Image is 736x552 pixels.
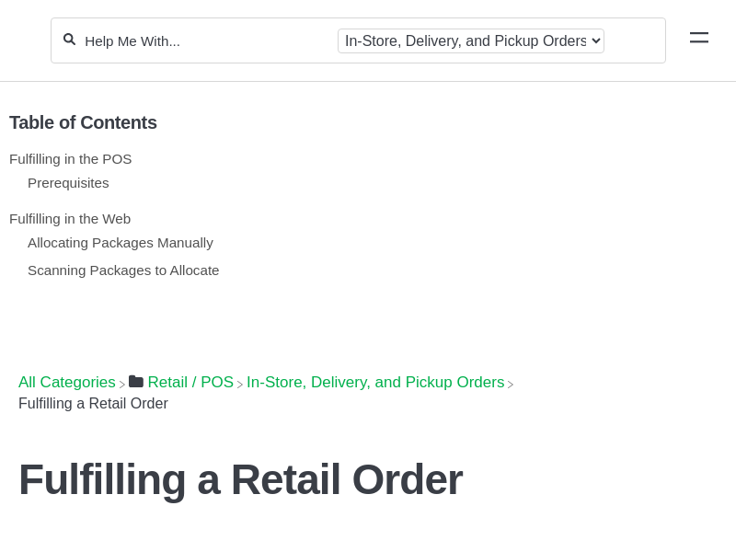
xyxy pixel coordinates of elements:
[28,235,213,250] a: Allocating Packages Manually
[18,374,116,392] span: All Categories
[690,31,708,50] a: Mobile navigation
[18,396,168,411] span: Fulfilling a Retail Order
[247,374,504,392] span: ​In-Store, Delivery, and Pickup Orders
[9,151,132,167] a: Fulfilling in the POS
[129,374,234,391] a: Retail / POS
[83,32,330,50] input: Help Me With...
[9,211,131,226] a: Fulfilling in the Web
[51,6,666,75] section: Search section
[23,29,31,52] img: Flourish Help Center Logo
[148,374,235,392] span: ​Retail / POS
[247,374,504,391] a: In-Store, Delivery, and Pickup Orders
[18,454,662,504] h1: Fulfilling a Retail Order
[9,112,713,133] h5: Table of Contents
[28,175,109,190] a: Prerequisites
[18,374,116,391] a: Breadcrumb link to All Categories
[28,262,220,278] a: Scanning Packages to Allocate
[9,82,713,350] section: Table of Contents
